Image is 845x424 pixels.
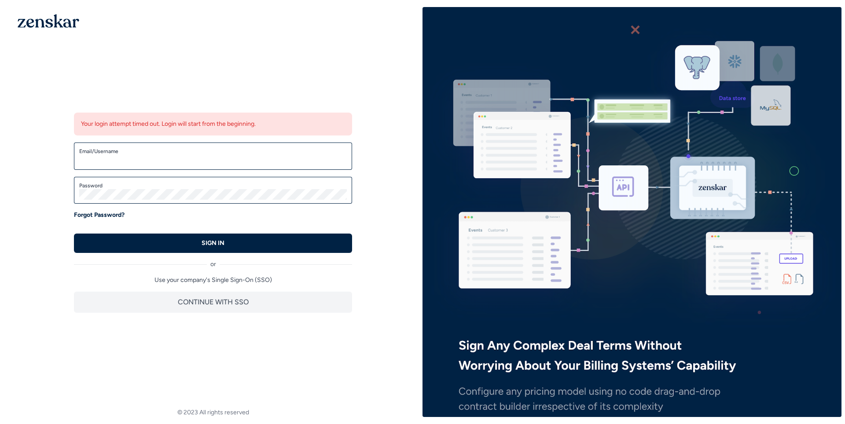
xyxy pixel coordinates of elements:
div: or [74,253,352,269]
div: Your login attempt timed out. Login will start from the beginning. [74,113,352,135]
footer: © 2023 All rights reserved [4,408,422,417]
a: Forgot Password? [74,211,125,219]
button: SIGN IN [74,234,352,253]
img: 1OGAJ2xQqyY4LXKgY66KYq0eOWRCkrZdAb3gUhuVAqdWPZE9SRJmCz+oDMSn4zDLXe31Ii730ItAGKgCKgCCgCikA4Av8PJUP... [18,14,79,28]
p: Use your company's Single Sign-On (SSO) [74,276,352,285]
button: CONTINUE WITH SSO [74,292,352,313]
label: Email/Username [79,148,347,155]
label: Password [79,182,347,189]
p: SIGN IN [202,239,224,248]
